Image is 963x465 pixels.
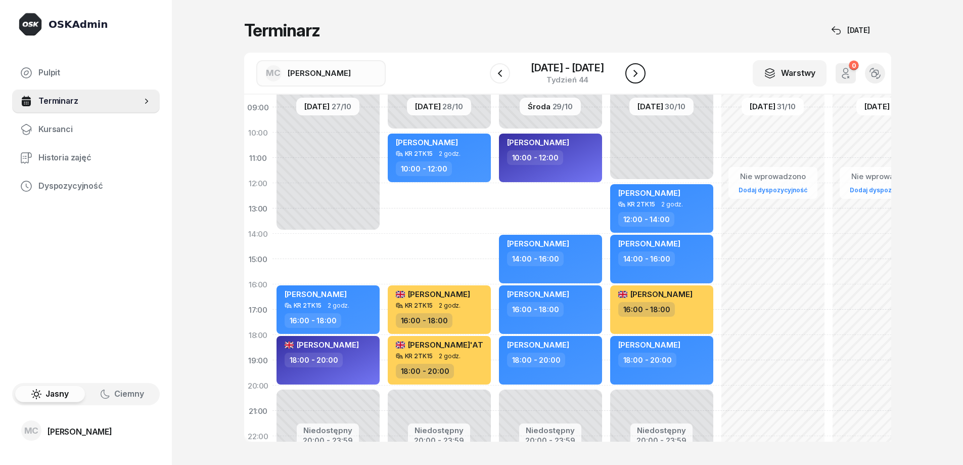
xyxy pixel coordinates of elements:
div: KR 2TK15 [294,302,322,309]
div: 10:00 - 12:00 [507,150,564,165]
div: 15:00 [244,246,272,272]
span: MC [24,427,39,435]
button: Ciemny [87,386,157,402]
span: 28/10 [442,103,463,110]
span: 2 godz. [328,302,349,309]
span: [DATE] [304,103,330,110]
span: Kursanci [38,123,152,136]
span: [PERSON_NAME] [507,340,569,350]
button: Niedostępny20:00 - 23:59 [414,425,464,447]
span: [PERSON_NAME] [285,289,347,299]
span: 27/10 [332,103,351,110]
button: Warstwy [753,60,827,87]
div: [PERSON_NAME] [48,428,112,436]
span: 2 godz. [661,201,683,208]
span: [PERSON_NAME] [507,239,569,248]
div: 20:00 [244,373,272,398]
span: [DATE] [750,103,775,110]
div: 12:00 - 14:00 [618,212,675,227]
div: Niedostępny [525,427,575,434]
span: [PERSON_NAME] [618,340,680,350]
a: Dodaj dyspozycyjność [735,184,811,196]
span: 30/10 [665,103,685,110]
div: 20:00 - 23:59 [525,434,575,445]
div: Nie wprowadzono [735,170,811,183]
div: 10:00 - 12:00 [396,161,452,176]
div: 18:00 - 20:00 [618,353,677,367]
div: KR 2TK15 [405,353,433,359]
div: 18:00 [244,322,272,348]
div: Niedostępny [303,427,353,434]
div: 09:00 [244,95,272,120]
a: Dodaj dyspozycyjność [846,184,923,196]
a: Pulpit [12,61,160,85]
div: Nie wprowadzono [846,170,923,183]
button: MC[PERSON_NAME] [256,60,386,87]
div: KR 2TK15 [627,201,656,207]
span: [PERSON_NAME] [396,289,470,299]
div: 20:00 - 23:59 [414,434,464,445]
div: 18:00 - 20:00 [507,353,566,367]
div: 19:00 [244,348,272,373]
button: [DATE] [822,20,879,40]
div: Tydzień 44 [531,76,604,83]
div: KR 2TK15 [405,150,433,157]
div: 21:00 [244,398,272,424]
div: 16:00 - 18:00 [618,302,675,317]
div: 16:00 - 18:00 [507,302,564,317]
div: 11:00 [244,145,272,171]
img: logo-dark@2x.png [18,12,42,36]
div: 16:00 [244,272,272,297]
span: Ciemny [114,388,144,401]
div: 20:00 - 23:59 [303,434,353,445]
span: Historia zajęć [38,151,152,164]
div: [DATE] [DATE] [531,63,604,73]
span: [PERSON_NAME] [396,138,458,147]
span: 31/10 [777,103,795,110]
button: Jasny [15,386,85,402]
span: [DATE] [415,103,440,110]
div: 20:00 - 23:59 [636,434,686,445]
div: 13:00 [244,196,272,221]
div: 10:00 [244,120,272,145]
div: 18:00 - 20:00 [396,364,454,378]
div: 0 [849,60,858,70]
div: 14:00 - 16:00 [507,251,564,266]
div: Niedostępny [414,427,464,434]
span: 2 godz. [439,353,461,360]
button: Nie wprowadzonoDodaj dyspozycyjność [735,168,811,198]
div: 22:00 [244,424,272,449]
span: [PERSON_NAME] [618,289,693,299]
div: Niedostępny [636,427,686,434]
span: [PERSON_NAME] [618,239,680,248]
button: Niedostępny20:00 - 23:59 [525,425,575,447]
span: Dyspozycyjność [38,180,152,193]
a: Historia zajęć [12,146,160,170]
a: Kursanci [12,117,160,142]
span: [DATE] [637,103,663,110]
button: Niedostępny20:00 - 23:59 [303,425,353,447]
span: Jasny [45,388,69,401]
h1: Terminarz [244,21,320,39]
span: [PERSON_NAME] [618,188,680,198]
div: [DATE] [831,24,870,36]
a: Dyspozycyjność [12,174,160,198]
div: 16:00 - 18:00 [396,313,453,328]
span: Pulpit [38,66,152,79]
div: 16:00 - 18:00 [285,313,342,328]
span: 2 godz. [439,150,461,157]
span: [PERSON_NAME] [285,340,359,350]
div: Warstwy [764,67,815,80]
div: 18:00 - 20:00 [285,353,343,367]
span: [PERSON_NAME] [507,138,569,147]
span: [PERSON_NAME] [507,289,569,299]
span: - [565,63,570,73]
span: Terminarz [38,95,142,108]
div: 14:00 [244,221,272,246]
span: [DATE] [864,103,890,110]
div: 12:00 [244,171,272,196]
a: Terminarz [12,89,160,113]
span: Środa [528,103,550,110]
span: 2 godz. [439,302,461,309]
span: 29/10 [553,103,573,110]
